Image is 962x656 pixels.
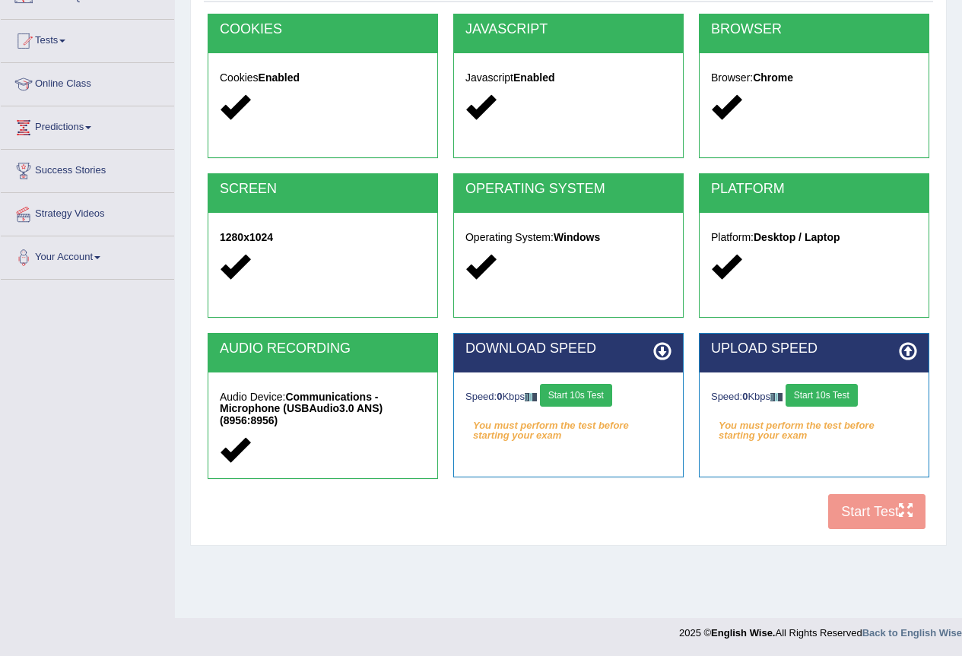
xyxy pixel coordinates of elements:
h5: Audio Device: [220,391,426,426]
strong: English Wise. [711,627,775,639]
div: Speed: Kbps [711,384,917,410]
h5: Operating System: [465,232,671,243]
h2: PLATFORM [711,182,917,197]
h2: BROWSER [711,22,917,37]
strong: 0 [742,391,748,402]
strong: Chrome [753,71,793,84]
a: Strategy Videos [1,193,174,231]
h5: Browser: [711,72,917,84]
h2: SCREEN [220,182,426,197]
h2: UPLOAD SPEED [711,341,917,357]
div: Speed: Kbps [465,384,671,410]
button: Start 10s Test [540,384,612,407]
h2: JAVASCRIPT [465,22,671,37]
strong: Communications - Microphone (USBAudio3.0 ANS) (8956:8956) [220,391,383,426]
strong: Enabled [259,71,300,84]
strong: 0 [497,391,502,402]
div: 2025 © All Rights Reserved [679,618,962,640]
h2: COOKIES [220,22,426,37]
a: Success Stories [1,150,174,188]
strong: Enabled [513,71,554,84]
h5: Javascript [465,72,671,84]
strong: Windows [554,231,600,243]
a: Your Account [1,236,174,274]
a: Back to English Wise [862,627,962,639]
h2: OPERATING SYSTEM [465,182,671,197]
a: Predictions [1,106,174,144]
strong: Desktop / Laptop [754,231,840,243]
strong: 1280x1024 [220,231,273,243]
a: Tests [1,20,174,58]
a: Online Class [1,63,174,101]
h5: Platform: [711,232,917,243]
em: You must perform the test before starting your exam [465,414,671,437]
img: ajax-loader-fb-connection.gif [525,393,537,401]
em: You must perform the test before starting your exam [711,414,917,437]
h2: DOWNLOAD SPEED [465,341,671,357]
h2: AUDIO RECORDING [220,341,426,357]
h5: Cookies [220,72,426,84]
button: Start 10s Test [786,384,858,407]
img: ajax-loader-fb-connection.gif [770,393,783,401]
